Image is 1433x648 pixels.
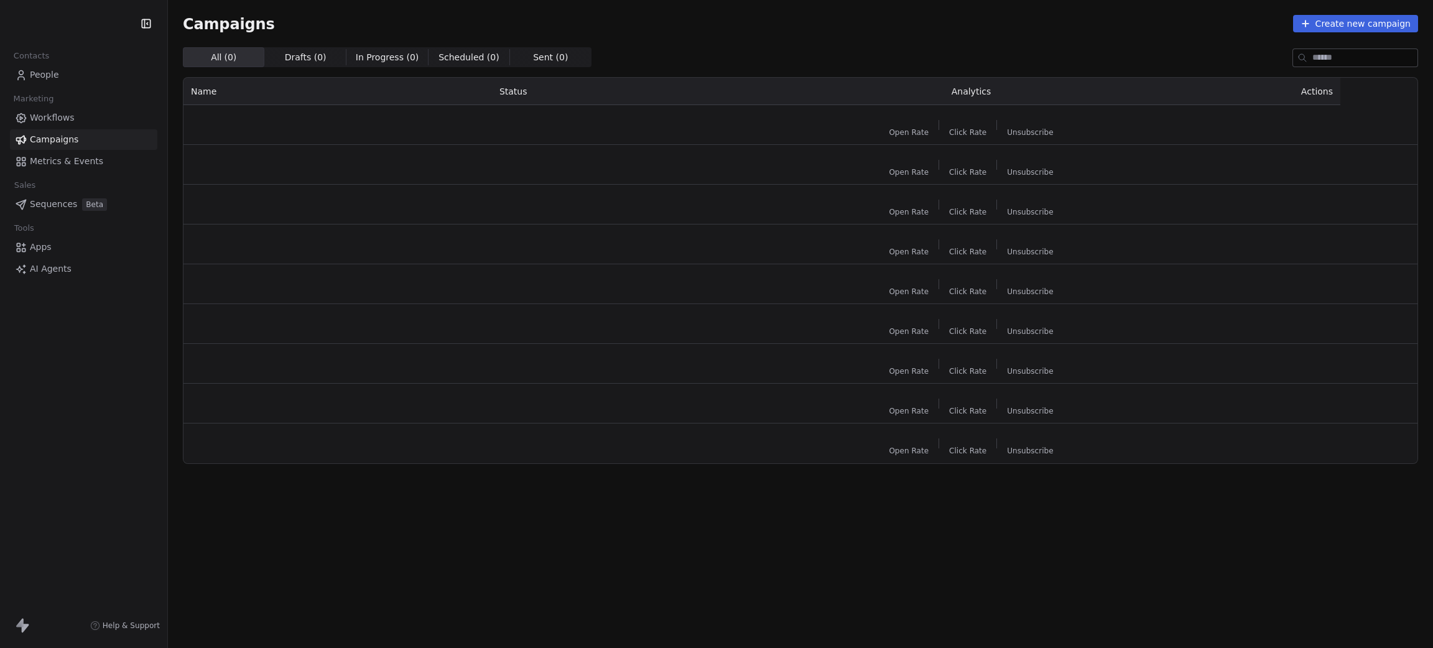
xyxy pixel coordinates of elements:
[1007,406,1053,416] span: Unsubscribe
[1007,326,1053,336] span: Unsubscribe
[30,198,77,211] span: Sequences
[30,155,103,168] span: Metrics & Events
[90,621,160,631] a: Help & Support
[30,133,78,146] span: Campaigns
[30,68,59,81] span: People
[10,108,157,128] a: Workflows
[1007,287,1053,297] span: Unsubscribe
[10,259,157,279] a: AI Agents
[10,237,157,257] a: Apps
[10,194,157,215] a: SequencesBeta
[183,15,275,32] span: Campaigns
[1007,446,1053,456] span: Unsubscribe
[30,111,75,124] span: Workflows
[82,198,107,211] span: Beta
[889,366,929,376] span: Open Rate
[949,406,986,416] span: Click Rate
[285,51,327,64] span: Drafts ( 0 )
[356,51,419,64] span: In Progress ( 0 )
[30,262,72,275] span: AI Agents
[949,446,986,456] span: Click Rate
[889,167,929,177] span: Open Rate
[8,47,55,65] span: Contacts
[438,51,499,64] span: Scheduled ( 0 )
[889,406,929,416] span: Open Rate
[1170,78,1341,105] th: Actions
[949,287,986,297] span: Click Rate
[889,287,929,297] span: Open Rate
[533,51,568,64] span: Sent ( 0 )
[8,90,59,108] span: Marketing
[1293,15,1418,32] button: Create new campaign
[30,241,52,254] span: Apps
[889,326,929,336] span: Open Rate
[103,621,160,631] span: Help & Support
[1007,207,1053,217] span: Unsubscribe
[1007,247,1053,257] span: Unsubscribe
[949,207,986,217] span: Click Rate
[9,219,39,238] span: Tools
[889,247,929,257] span: Open Rate
[1007,127,1053,137] span: Unsubscribe
[949,127,986,137] span: Click Rate
[492,78,773,105] th: Status
[10,65,157,85] a: People
[772,78,1169,105] th: Analytics
[949,366,986,376] span: Click Rate
[889,446,929,456] span: Open Rate
[949,167,986,177] span: Click Rate
[889,207,929,217] span: Open Rate
[9,176,41,195] span: Sales
[10,129,157,150] a: Campaigns
[10,151,157,172] a: Metrics & Events
[183,78,492,105] th: Name
[889,127,929,137] span: Open Rate
[949,247,986,257] span: Click Rate
[1007,167,1053,177] span: Unsubscribe
[949,326,986,336] span: Click Rate
[1007,366,1053,376] span: Unsubscribe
